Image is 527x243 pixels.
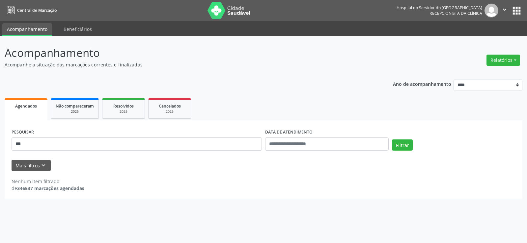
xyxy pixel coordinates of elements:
[17,185,84,191] strong: 346537 marcações agendadas
[498,4,511,17] button: 
[5,61,367,68] p: Acompanhe a situação das marcações correntes e finalizadas
[159,103,181,109] span: Cancelados
[12,178,84,185] div: Nenhum item filtrado
[113,103,134,109] span: Resolvidos
[12,160,51,171] button: Mais filtroskeyboard_arrow_down
[2,23,52,36] a: Acompanhamento
[153,109,186,114] div: 2025
[501,6,508,13] i: 
[59,23,97,35] a: Beneficiários
[486,55,520,66] button: Relatórios
[5,5,57,16] a: Central de Marcação
[485,4,498,17] img: img
[40,162,47,169] i: keyboard_arrow_down
[17,8,57,13] span: Central de Marcação
[56,109,94,114] div: 2025
[15,103,37,109] span: Agendados
[392,139,413,151] button: Filtrar
[393,80,451,88] p: Ano de acompanhamento
[397,5,482,11] div: Hospital do Servidor do [GEOGRAPHIC_DATA]
[511,5,522,16] button: apps
[107,109,140,114] div: 2025
[5,45,367,61] p: Acompanhamento
[265,127,313,137] label: DATA DE ATENDIMENTO
[12,185,84,192] div: de
[56,103,94,109] span: Não compareceram
[430,11,482,16] span: Recepcionista da clínica
[12,127,34,137] label: PESQUISAR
